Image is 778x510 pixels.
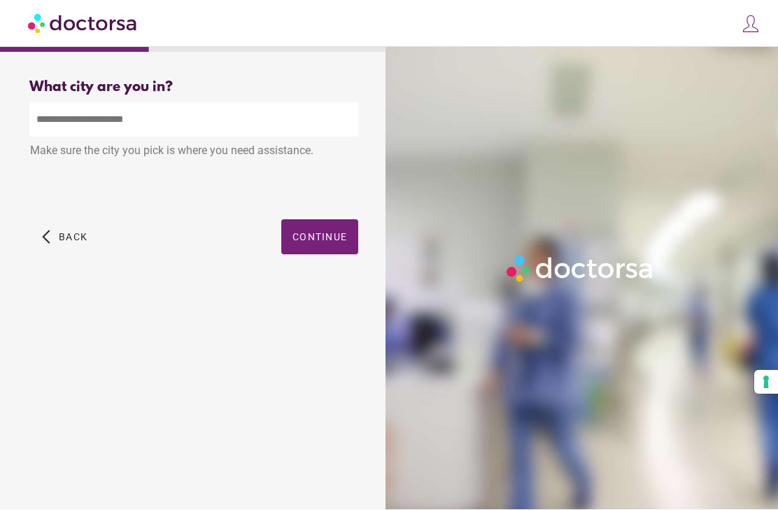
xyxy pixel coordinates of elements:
[741,15,761,34] img: icons8-customer-100.png
[292,232,347,243] span: Continue
[59,232,87,243] span: Back
[29,137,358,168] div: Make sure the city you pick is where you need assistance.
[502,251,658,287] img: Logo-Doctorsa-trans-White-partial-flat.png
[36,220,93,255] button: arrow_back_ios Back
[754,371,778,394] button: Your consent preferences for tracking technologies
[29,80,358,96] div: What city are you in?
[281,220,358,255] button: Continue
[28,8,139,39] img: Doctorsa.com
